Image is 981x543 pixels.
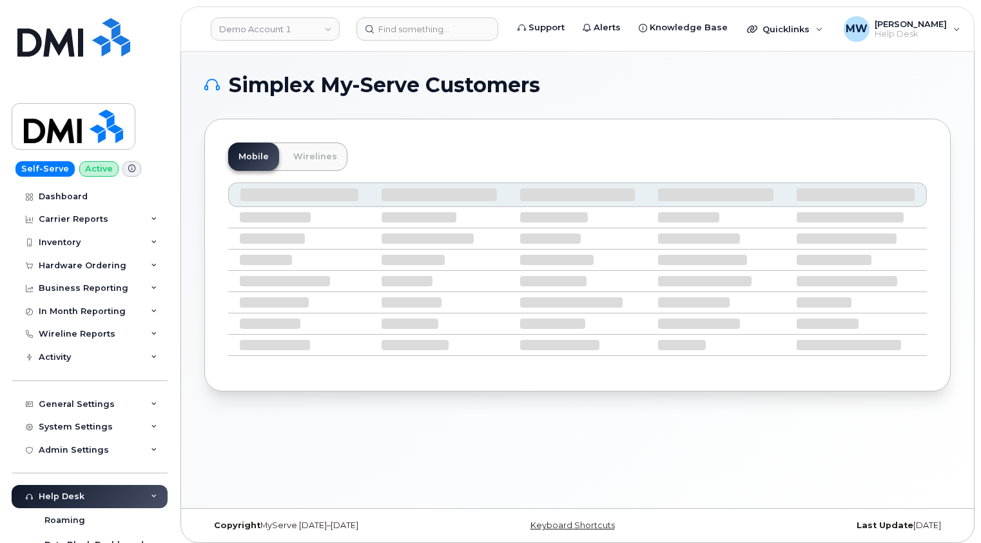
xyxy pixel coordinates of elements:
[530,520,615,530] a: Keyboard Shortcuts
[214,520,260,530] strong: Copyright
[857,520,913,530] strong: Last Update
[702,520,951,531] div: [DATE]
[283,143,347,171] a: Wirelines
[204,520,453,531] div: MyServe [DATE]–[DATE]
[228,143,279,171] a: Mobile
[229,75,540,95] span: Simplex My-Serve Customers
